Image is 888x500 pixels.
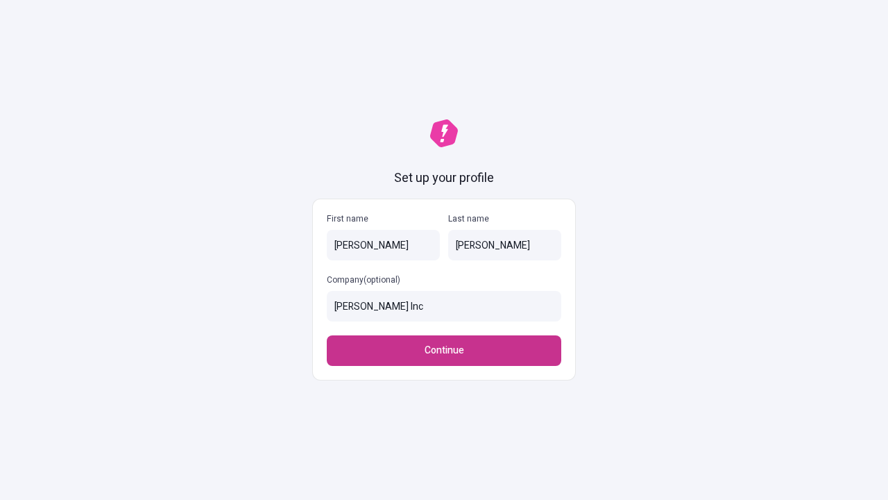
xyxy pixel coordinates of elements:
[327,274,561,285] p: Company
[327,335,561,366] button: Continue
[327,230,440,260] input: First name
[448,213,561,224] p: Last name
[327,291,561,322] input: Company(optional)
[394,169,494,187] h1: Set up your profile
[425,343,464,358] span: Continue
[364,274,400,286] span: (optional)
[448,230,561,260] input: Last name
[327,213,440,224] p: First name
